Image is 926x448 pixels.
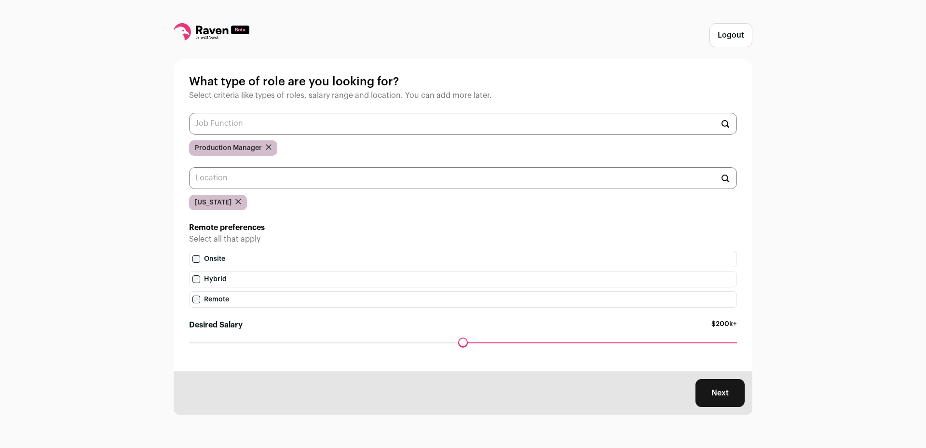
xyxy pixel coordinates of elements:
input: Job Function [189,113,737,135]
button: Next [695,379,745,407]
span: [US_STATE] [195,198,231,207]
label: Remote [189,291,737,308]
p: Select all that apply [189,233,737,245]
h2: Remote preferences [189,222,737,233]
h1: What type of role are you looking for? [189,74,737,90]
input: Onsite [192,255,200,263]
button: Logout [709,23,752,47]
span: Production Manager [195,143,262,153]
input: Hybrid [192,275,200,283]
p: Select criteria like types of roles, salary range and location. You can add more later. [189,90,737,101]
label: Desired Salary [189,319,243,331]
input: Remote [192,296,200,303]
input: Location [189,167,737,189]
span: $200k+ [711,319,737,342]
label: Hybrid [189,271,737,287]
label: Onsite [189,251,737,267]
